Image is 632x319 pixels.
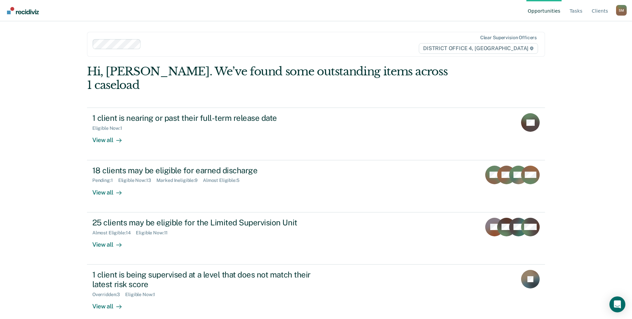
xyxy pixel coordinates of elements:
[203,178,245,183] div: Almost Eligible : 5
[92,270,325,289] div: 1 client is being supervised at a level that does not match their latest risk score
[609,296,625,312] div: Open Intercom Messenger
[92,166,325,175] div: 18 clients may be eligible for earned discharge
[87,212,545,265] a: 25 clients may be eligible for the Limited Supervision UnitAlmost Eligible:14Eligible Now:11View all
[118,178,156,183] div: Eligible Now : 13
[92,183,130,196] div: View all
[92,292,125,297] div: Overridden : 3
[87,108,545,160] a: 1 client is nearing or past their full-term release dateEligible Now:1View all
[136,230,173,236] div: Eligible Now : 11
[92,125,128,131] div: Eligible Now : 1
[480,35,537,40] div: Clear supervision officers
[7,7,39,14] img: Recidiviz
[92,178,118,183] div: Pending : 1
[92,131,130,144] div: View all
[92,218,325,227] div: 25 clients may be eligible for the Limited Supervision Unit
[616,5,627,16] div: S M
[92,230,136,236] div: Almost Eligible : 14
[92,235,130,248] div: View all
[125,292,160,297] div: Eligible Now : 1
[92,113,325,123] div: 1 client is nearing or past their full-term release date
[156,178,203,183] div: Marked Ineligible : 9
[419,43,538,54] span: DISTRICT OFFICE 4, [GEOGRAPHIC_DATA]
[616,5,627,16] button: Profile dropdown button
[92,297,130,310] div: View all
[87,160,545,212] a: 18 clients may be eligible for earned dischargePending:1Eligible Now:13Marked Ineligible:9Almost ...
[87,65,453,92] div: Hi, [PERSON_NAME]. We’ve found some outstanding items across 1 caseload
